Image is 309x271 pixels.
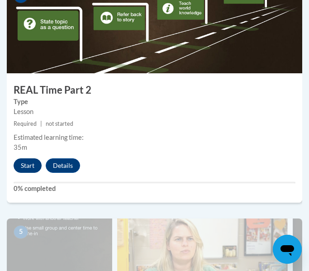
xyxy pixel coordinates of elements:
[273,235,302,264] iframe: Button to launch messaging window
[14,107,295,117] div: Lesson
[14,158,42,173] button: Start
[46,158,80,173] button: Details
[14,143,27,151] span: 35m
[14,225,28,239] span: 5
[40,120,42,127] span: |
[14,133,295,143] div: Estimated learning time:
[14,97,295,107] label: Type
[14,184,295,194] label: 0% completed
[14,120,37,127] span: Required
[46,120,73,127] span: not started
[7,83,302,97] h3: REAL Time Part 2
